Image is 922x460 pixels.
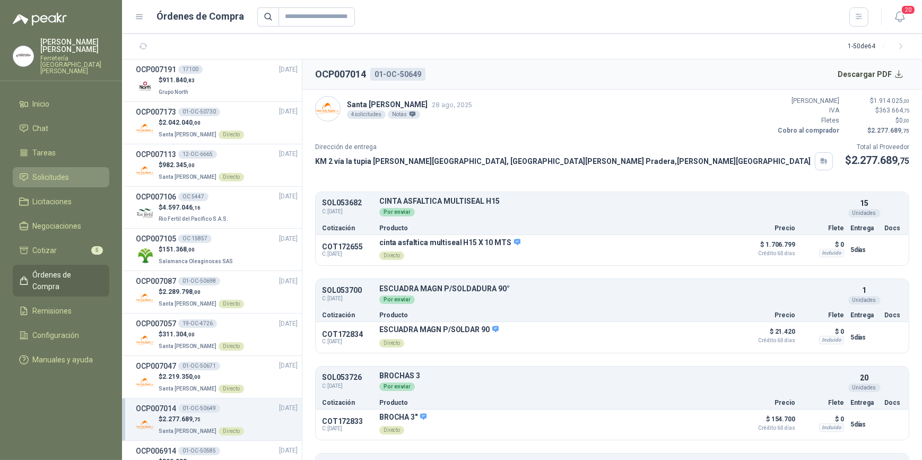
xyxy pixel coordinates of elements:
img: Company Logo [136,204,154,222]
p: Flete [802,225,844,231]
p: Cotización [322,312,373,318]
span: [DATE] [279,234,298,244]
span: Tareas [33,147,56,159]
span: 20 [901,5,916,15]
span: Remisiones [33,305,72,317]
div: 12-OC-6665 [178,150,217,159]
div: Por enviar [379,383,415,391]
p: COT172834 [322,330,373,339]
a: OCP00717301-OC-50730[DATE] Company Logo$2.042.040,00Santa [PERSON_NAME]Directo [136,106,298,140]
p: Cotización [322,225,373,231]
p: Producto [379,312,736,318]
a: Órdenes de Compra [13,265,109,297]
div: Unidades [848,296,881,305]
a: OCP00708701-OC-50698[DATE] Company Logo$2.289.798,00Santa [PERSON_NAME]Directo [136,275,298,309]
span: 982.345 [162,161,195,169]
div: Directo [219,342,244,351]
p: $ [159,329,244,340]
a: Remisiones [13,301,109,321]
p: $ 0 [802,325,844,338]
span: ,16 [193,205,201,211]
h3: OCP007191 [136,64,176,75]
span: 2.277.689 [162,415,201,423]
span: C: [DATE] [322,251,373,257]
div: Directo [379,251,404,260]
span: ,00 [903,98,909,104]
div: Directo [219,300,244,308]
p: ESCUADRA MAGN P/SOLDADURA 90° [379,285,844,293]
span: [DATE] [279,276,298,287]
p: KM 2 vía la tupia [PERSON_NAME][GEOGRAPHIC_DATA], [GEOGRAPHIC_DATA][PERSON_NAME] Pradera , [PERSO... [315,155,811,167]
span: Crédito 60 días [742,251,795,256]
span: [DATE] [279,65,298,75]
p: $ 1.706.799 [742,238,795,256]
p: ESCUADRA MAGN P/SOLDAR 90 [379,325,499,335]
div: 17100 [178,65,203,74]
div: 01-OC-50671 [178,362,220,370]
div: Directo [379,339,404,348]
p: $ 0 [802,238,844,251]
span: Santa [PERSON_NAME] [159,386,216,392]
p: $ [159,372,244,382]
button: 20 [890,7,909,27]
div: Notas [388,110,420,119]
p: Docs [884,225,902,231]
p: $ [159,287,244,297]
a: Cotizar5 [13,240,109,261]
a: Negociaciones [13,216,109,236]
h2: OCP007014 [315,67,366,82]
div: Por enviar [379,296,415,304]
div: 01-OC-50649 [370,68,425,81]
a: OCP00704701-OC-50671[DATE] Company Logo$2.219.350,00Santa [PERSON_NAME]Directo [136,360,298,394]
p: 1 [862,284,866,296]
h3: OCP007014 [136,403,176,414]
span: C: [DATE] [322,426,373,432]
span: ,75 [898,156,909,166]
p: Entrega [850,225,878,231]
p: [PERSON_NAME] [PERSON_NAME] [40,38,109,53]
h3: OCP007113 [136,149,176,160]
div: Directo [219,173,244,181]
a: OCP007105OC 15857[DATE] Company Logo$151.368,00Salamanca Oleaginosas SAS [136,233,298,266]
h3: OCP007106 [136,191,176,203]
div: OC 5447 [178,193,208,201]
span: Santa [PERSON_NAME] [159,343,216,349]
img: Company Logo [13,46,33,66]
span: Santa [PERSON_NAME] [159,132,216,137]
h1: Órdenes de Compra [157,9,245,24]
p: Precio [742,225,795,231]
p: $ [159,75,195,85]
div: 01-OC-50730 [178,108,220,116]
p: COT172655 [322,242,373,251]
span: 2.277.689 [871,127,909,134]
p: $ [159,118,244,128]
p: Cobro al comprador [776,126,839,136]
img: Company Logo [136,77,154,96]
img: Company Logo [136,416,154,435]
p: CINTA ASFALTICA MULTISEAL H15 [379,197,844,205]
p: BROCHA 3" [379,413,427,422]
p: $ [159,414,244,424]
div: Directo [219,427,244,436]
div: Directo [379,426,404,435]
p: 15 [860,197,868,209]
span: ,00 [193,374,201,380]
img: Company Logo [136,162,154,180]
a: OCP00711312-OC-6665[DATE] Company Logo$982.345,00Santa [PERSON_NAME]Directo [136,149,298,182]
p: $ 21.420 [742,325,795,343]
img: Company Logo [136,289,154,307]
div: Incluido [819,249,844,257]
a: Licitaciones [13,192,109,212]
img: Company Logo [316,97,340,121]
a: Manuales y ayuda [13,350,109,370]
div: 01-OC-50585 [178,447,220,455]
p: $ [159,245,235,255]
span: [DATE] [279,361,298,371]
span: ,75 [903,108,909,114]
span: Santa [PERSON_NAME] [159,428,216,434]
span: ,75 [901,128,909,134]
span: 0 [899,117,909,124]
p: IVA [776,106,839,116]
p: $ 154.700 [742,413,795,431]
span: ,00 [187,332,195,337]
